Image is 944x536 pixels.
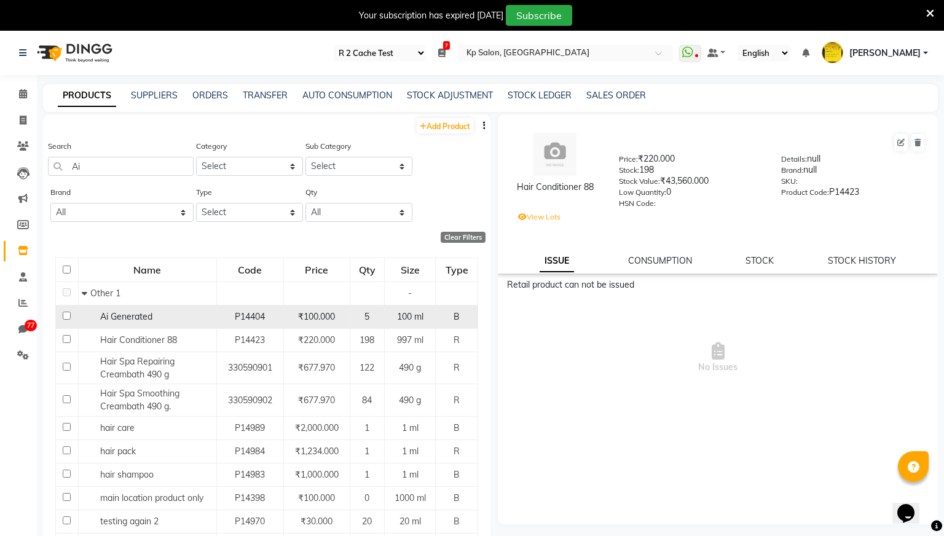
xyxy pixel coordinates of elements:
[298,362,335,373] span: ₹677.970
[235,311,265,322] span: P14404
[235,469,265,480] span: P14983
[619,176,660,187] label: Stock Value:
[399,362,421,373] span: 490 g
[402,469,419,480] span: 1 ml
[131,90,178,101] a: SUPPLIERS
[285,259,349,281] div: Price
[301,516,332,527] span: ₹30.000
[298,395,335,406] span: ₹677.970
[295,469,339,480] span: ₹1,000.000
[228,362,272,373] span: 330590901
[395,492,426,503] span: 1000 ml
[441,232,486,243] div: Clear Filters
[508,90,572,101] a: STOCK LEDGER
[90,288,120,299] span: Other 1
[351,259,383,281] div: Qty
[235,334,265,345] span: P14423
[443,41,450,50] span: 7
[25,320,37,332] span: 77
[454,422,460,433] span: B
[507,296,929,419] span: No Issues
[359,9,503,22] div: Your subscription has expired [DATE]
[100,311,152,322] span: Ai Generated
[235,446,265,457] span: P14984
[100,388,179,412] span: Hair Spa Smoothing Creambath 490 g.
[407,90,493,101] a: STOCK ADJUSTMENT
[781,164,926,181] div: null
[364,446,369,457] span: 1
[454,395,460,406] span: R
[619,187,666,198] label: Low Quantity:
[58,85,116,107] a: PRODUCTS
[454,362,460,373] span: R
[619,154,638,165] label: Price:
[192,90,228,101] a: ORDERS
[399,395,421,406] span: 490 g
[781,152,926,170] div: null
[360,362,374,373] span: 122
[399,516,421,527] span: 20 ml
[100,446,136,457] span: hair pack
[298,311,335,322] span: ₹100.000
[360,334,374,345] span: 198
[79,259,216,281] div: Name
[402,446,419,457] span: 1 ml
[196,141,227,152] label: Category
[295,446,339,457] span: ₹1,234.000
[454,516,460,527] span: B
[619,164,763,181] div: 198
[619,175,763,192] div: ₹43,560.000
[100,469,154,480] span: hair shampoo
[235,422,265,433] span: P14989
[48,141,71,152] label: Search
[364,311,369,322] span: 5
[781,187,829,198] label: Product Code:
[31,36,116,70] img: logo
[892,487,932,524] iframe: chat widget
[454,334,460,345] span: R
[438,47,446,58] a: 7
[533,133,576,176] img: avatar
[228,395,272,406] span: 330590902
[295,422,339,433] span: ₹2,000.000
[417,118,473,133] a: Add Product
[100,516,159,527] span: testing again 2
[385,259,435,281] div: Size
[454,311,460,322] span: B
[364,492,369,503] span: 0
[362,395,372,406] span: 84
[454,492,460,503] span: B
[50,187,71,198] label: Brand
[243,90,288,101] a: TRANSFER
[305,141,351,152] label: Sub Category
[540,250,574,272] a: ISSUE
[397,334,423,345] span: 997 ml
[510,181,600,194] div: Hair Conditioner 88
[362,516,372,527] span: 20
[781,186,926,203] div: P14423
[454,469,460,480] span: B
[402,422,419,433] span: 1 ml
[619,186,763,203] div: 0
[781,176,798,187] label: SKU:
[218,259,283,281] div: Code
[298,334,335,345] span: ₹220.000
[397,311,423,322] span: 100 ml
[82,288,90,299] span: Collapse Row
[586,90,646,101] a: SALES ORDER
[100,422,135,433] span: hair care
[4,320,33,340] a: 77
[100,492,203,503] span: main location product only
[828,255,896,266] a: STOCK HISTORY
[822,42,843,63] img: brajesh
[506,5,572,26] button: Subscribe
[302,90,392,101] a: AUTO CONSUMPTION
[436,259,477,281] div: Type
[408,288,412,299] span: -
[48,157,194,176] input: Search by product name or code
[305,187,317,198] label: Qty
[518,211,560,223] label: View Lots
[235,516,265,527] span: P14970
[849,47,921,60] span: [PERSON_NAME]
[507,278,929,291] div: Retail product can not be issued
